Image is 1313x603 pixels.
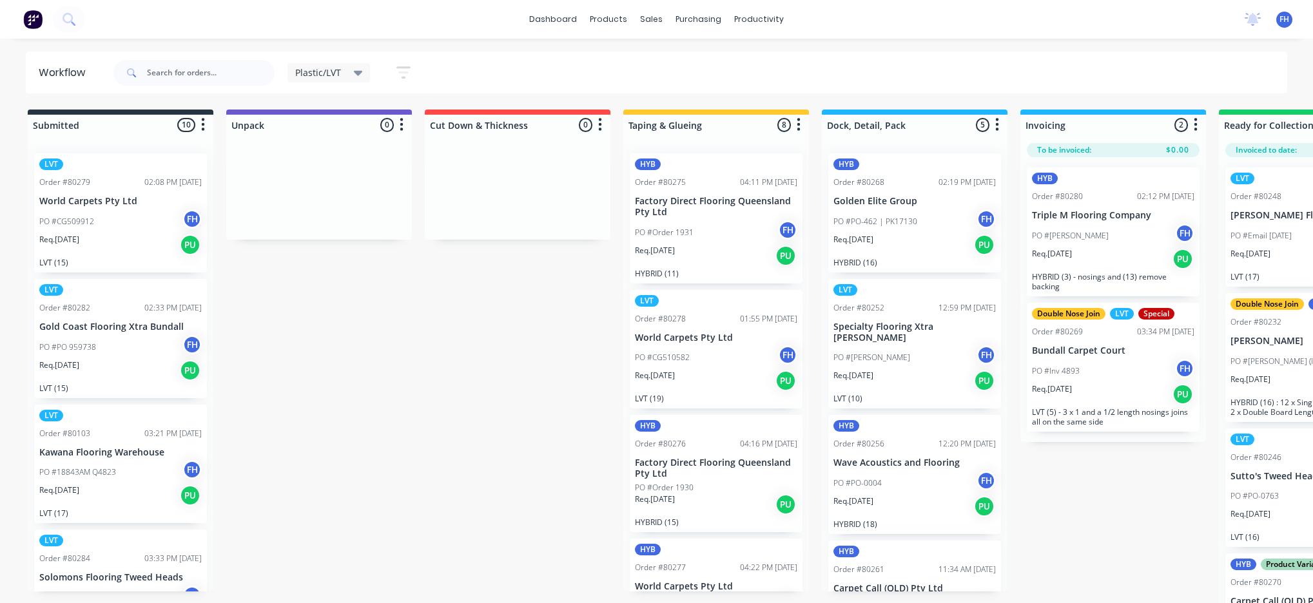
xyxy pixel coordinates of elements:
[1032,210,1194,221] p: Triple M Flooring Company
[634,10,669,29] div: sales
[23,10,43,29] img: Factory
[39,216,94,227] p: PO #CG509912
[39,428,90,439] div: Order #80103
[39,158,63,170] div: LVT
[39,466,116,478] p: PO #18843AM Q4823
[1230,559,1256,570] div: HYB
[1032,383,1072,395] p: Req. [DATE]
[144,302,202,314] div: 02:33 PM [DATE]
[182,460,202,479] div: FH
[630,415,802,532] div: HYBOrder #8027604:16 PM [DATE]Factory Direct Flooring Queensland Pty LtdPO #Order 1930Req.[DATE]P...
[740,438,797,450] div: 04:16 PM [DATE]
[939,564,996,575] div: 11:34 AM [DATE]
[523,10,583,29] a: dashboard
[144,177,202,188] div: 02:08 PM [DATE]
[635,562,686,573] div: Order #80277
[833,352,910,363] p: PO #[PERSON_NAME]
[833,420,859,432] div: HYB
[833,216,917,227] p: PO #PO-462 | PK17130
[833,583,996,594] p: Carpet Call (QLD) Pty Ltd
[833,438,884,450] div: Order #80256
[1230,508,1270,520] p: Req. [DATE]
[39,177,90,188] div: Order #80279
[1230,490,1279,502] p: PO #PO-0763
[39,302,90,314] div: Order #80282
[635,196,797,218] p: Factory Direct Flooring Queensland Pty Ltd
[39,284,63,296] div: LVT
[740,177,797,188] div: 04:11 PM [DATE]
[635,245,675,256] p: Req. [DATE]
[1236,144,1297,156] span: Invoiced to date:
[1032,230,1109,242] p: PO #[PERSON_NAME]
[833,177,884,188] div: Order #80268
[1032,308,1105,320] div: Double Nose Join
[778,345,797,365] div: FH
[635,158,661,170] div: HYB
[34,405,207,524] div: LVTOrder #8010303:21 PM [DATE]Kawana Flooring WarehousePO #18843AM Q4823FHReq.[DATE]PULVT (17)
[833,519,996,529] p: HYBRID (18)
[1230,374,1270,385] p: Req. [DATE]
[635,177,686,188] div: Order #80275
[1138,308,1174,320] div: Special
[1230,298,1304,310] div: Double Nose Join
[833,564,884,575] div: Order #80261
[1230,248,1270,260] p: Req. [DATE]
[828,279,1001,409] div: LVTOrder #8025212:59 PM [DATE]Specialty Flooring Xtra [PERSON_NAME]PO #[PERSON_NAME]FHReq.[DATE]P...
[583,10,634,29] div: products
[740,562,797,573] div: 04:22 PM [DATE]
[833,457,996,468] p: Wave Acoustics and Flooring
[635,581,797,592] p: World Carpets Pty Ltd
[39,234,79,245] p: Req. [DATE]
[1230,230,1292,242] p: PO #Email [DATE]
[630,153,802,283] div: HYBOrder #8027504:11 PM [DATE]Factory Direct Flooring Queensland Pty LtdPO #Order 1931FHReq.[DATE...
[1032,365,1080,377] p: PO #Inv 4893
[34,279,207,398] div: LVTOrder #8028202:33 PM [DATE]Gold Coast Flooring Xtra BundallPO #PO 959738FHReq.[DATE]PULVT (15)
[1230,434,1254,445] div: LVT
[635,313,686,325] div: Order #80278
[833,158,859,170] div: HYB
[974,496,995,517] div: PU
[144,553,202,564] div: 03:33 PM [DATE]
[635,482,694,493] p: PO #Order 1930
[34,153,207,273] div: LVTOrder #8027902:08 PM [DATE]World Carpets Pty LtdPO #CG509912FHReq.[DATE]PULVT (15)
[635,352,690,363] p: PO #CG510582
[39,508,202,518] p: LVT (17)
[39,410,63,421] div: LVT
[833,234,873,245] p: Req. [DATE]
[635,394,797,403] p: LVT (19)
[833,321,996,343] p: Specialty Flooring Xtra [PERSON_NAME]
[833,477,882,489] p: PO #PO-0004
[39,535,63,546] div: LVT
[144,428,202,439] div: 03:21 PM [DATE]
[833,394,996,403] p: LVT (10)
[1230,316,1281,328] div: Order #80232
[635,493,675,505] p: Req. [DATE]
[1175,359,1194,378] div: FH
[740,313,797,325] div: 01:55 PM [DATE]
[1032,191,1083,202] div: Order #80280
[635,370,675,381] p: Req. [DATE]
[833,495,873,507] p: Req. [DATE]
[39,383,202,393] p: LVT (15)
[1110,308,1134,320] div: LVT
[180,235,200,255] div: PU
[974,370,995,391] div: PU
[635,457,797,479] p: Factory Direct Flooring Queensland Pty Ltd
[39,484,79,496] p: Req. [DATE]
[1172,384,1193,405] div: PU
[1037,144,1091,156] span: To be invoiced:
[977,345,996,365] div: FH
[828,153,1001,273] div: HYBOrder #8026802:19 PM [DATE]Golden Elite GroupPO #PO-462 | PK17130FHReq.[DATE]PUHYBRID (16)
[1175,224,1194,243] div: FH
[635,332,797,343] p: World Carpets Pty Ltd
[182,335,202,354] div: FH
[1230,452,1281,463] div: Order #80246
[833,258,996,267] p: HYBRID (16)
[635,227,694,238] p: PO #Order 1931
[39,258,202,267] p: LVT (15)
[833,196,996,207] p: Golden Elite Group
[775,245,796,266] div: PU
[833,546,859,557] div: HYB
[1137,326,1194,338] div: 03:34 PM [DATE]
[1230,173,1254,184] div: LVT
